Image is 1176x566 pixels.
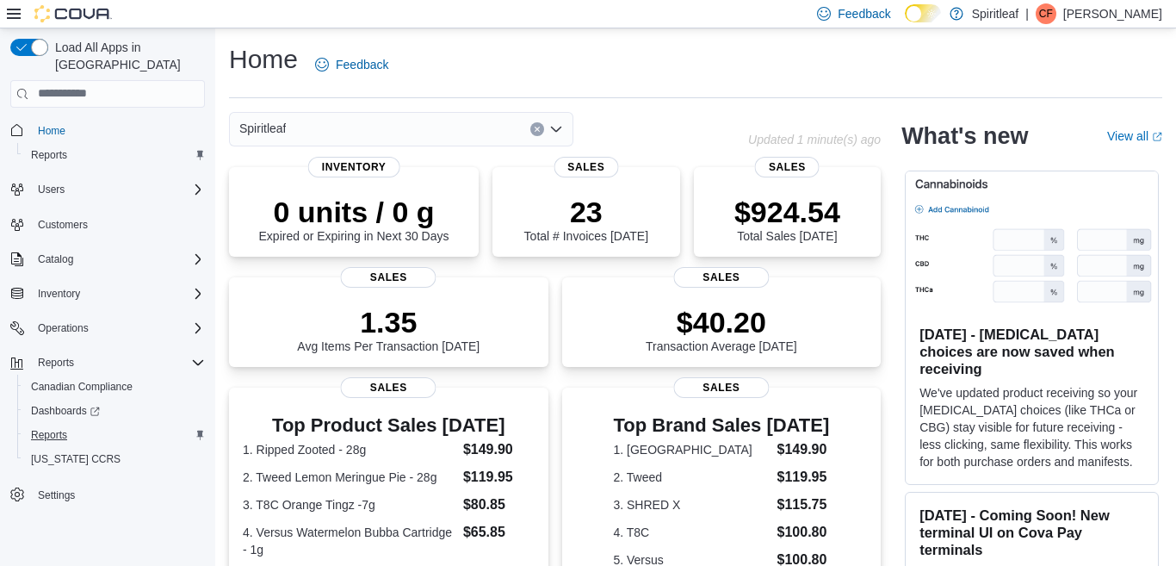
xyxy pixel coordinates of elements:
[31,318,205,339] span: Operations
[901,122,1028,150] h2: What's new
[524,195,648,229] p: 23
[38,218,88,232] span: Customers
[919,507,1144,558] h3: [DATE] - Coming Soon! New terminal UI on Cova Pay terminals
[31,179,71,200] button: Users
[31,485,82,506] a: Settings
[613,524,770,541] dt: 4. T8C
[31,215,95,235] a: Customers
[463,522,535,543] dd: $65.85
[905,4,941,22] input: Dark Mode
[613,415,829,436] h3: Top Brand Sales [DATE]
[1107,129,1162,143] a: View allExternal link
[972,3,1018,24] p: Spiritleaf
[777,439,830,460] dd: $149.90
[17,423,212,447] button: Reports
[3,351,212,375] button: Reports
[463,439,535,460] dd: $149.90
[777,494,830,515] dd: $115.75
[31,380,133,394] span: Canadian Compliance
[243,415,535,436] h3: Top Product Sales [DATE]
[38,183,65,196] span: Users
[259,195,449,229] p: 0 units / 0 g
[3,282,212,306] button: Inventory
[734,195,840,243] div: Total Sales [DATE]
[24,376,139,397] a: Canadian Compliance
[297,305,480,339] p: 1.35
[24,449,205,470] span: Washington CCRS
[524,195,648,243] div: Total # Invoices [DATE]
[31,283,205,304] span: Inventory
[31,120,205,141] span: Home
[38,124,65,138] span: Home
[31,249,205,270] span: Catalog
[297,305,480,353] div: Avg Items Per Transaction [DATE]
[308,157,400,177] span: Inventory
[31,318,96,339] button: Operations
[3,118,212,143] button: Home
[777,522,830,543] dd: $100.80
[239,118,286,139] span: Spiritleaf
[24,425,74,445] a: Reports
[31,148,67,162] span: Reports
[613,441,770,458] dt: 1. [GEOGRAPHIC_DATA]
[24,145,205,165] span: Reports
[31,214,205,235] span: Customers
[24,401,205,421] span: Dashboards
[777,467,830,488] dd: $119.95
[341,267,436,288] span: Sales
[1063,3,1162,24] p: [PERSON_NAME]
[259,195,449,243] div: Expired or Expiring in Next 30 Days
[554,157,618,177] span: Sales
[31,352,81,373] button: Reports
[31,452,121,466] span: [US_STATE] CCRS
[1025,3,1029,24] p: |
[31,404,100,418] span: Dashboards
[530,122,544,136] button: Clear input
[34,5,112,22] img: Cova
[613,496,770,513] dt: 3. SHRED X
[646,305,797,353] div: Transaction Average [DATE]
[243,441,456,458] dt: 1. Ripped Zooted - 28g
[24,145,74,165] a: Reports
[308,47,395,82] a: Feedback
[838,5,890,22] span: Feedback
[748,133,881,146] p: Updated 1 minute(s) ago
[31,428,67,442] span: Reports
[31,283,87,304] button: Inventory
[48,39,205,73] span: Load All Apps in [GEOGRAPHIC_DATA]
[341,377,436,398] span: Sales
[3,316,212,340] button: Operations
[31,352,205,373] span: Reports
[31,121,72,141] a: Home
[3,177,212,202] button: Users
[17,375,212,399] button: Canadian Compliance
[646,305,797,339] p: $40.20
[755,157,820,177] span: Sales
[243,496,456,513] dt: 3. T8C Orange Tingz -7g
[463,494,535,515] dd: $80.85
[24,401,107,421] a: Dashboards
[38,488,75,502] span: Settings
[463,467,535,488] dd: $119.95
[1039,3,1053,24] span: CF
[31,249,80,270] button: Catalog
[336,56,388,73] span: Feedback
[10,111,205,552] nav: Complex example
[919,384,1144,470] p: We've updated product receiving so your [MEDICAL_DATA] choices (like THCa or CBG) stay visible fo...
[24,449,127,470] a: [US_STATE] CCRS
[243,469,456,486] dt: 2. Tweed Lemon Meringue Pie - 28g
[3,212,212,237] button: Customers
[734,195,840,229] p: $924.54
[549,122,563,136] button: Open list of options
[229,42,298,77] h1: Home
[38,321,89,335] span: Operations
[673,267,769,288] span: Sales
[17,399,212,423] a: Dashboards
[919,326,1144,377] h3: [DATE] - [MEDICAL_DATA] choices are now saved when receiving
[243,524,456,558] dt: 4. Versus Watermelon Bubba Cartridge - 1g
[613,469,770,486] dt: 2. Tweed
[673,377,769,398] span: Sales
[1152,132,1162,142] svg: External link
[31,483,205,505] span: Settings
[24,425,205,445] span: Reports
